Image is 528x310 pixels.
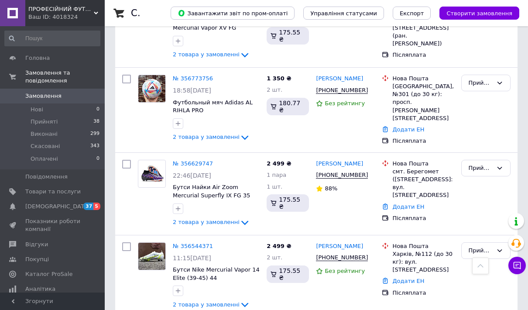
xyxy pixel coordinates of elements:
[392,214,454,222] div: Післяплата
[392,242,454,250] div: Нова Пошта
[28,5,94,13] span: ПРОФЕСІЙНИЙ ФУТБОЛЬНИЙ - МАГАЗИН
[267,27,309,45] div: 175.55 ₴
[138,160,166,188] a: Фото товару
[93,118,99,126] span: 38
[316,75,363,83] a: [PERSON_NAME]
[93,203,100,210] span: 5
[173,243,213,249] a: № 356544371
[173,160,213,167] a: № 356629747
[173,255,211,262] span: 11:15[DATE]
[267,98,309,115] div: 180.77 ₴
[96,155,99,163] span: 0
[173,134,240,140] span: 2 товара у замовленні
[90,130,99,138] span: 299
[392,126,424,133] a: Додати ЕН
[173,172,211,179] span: 22:46[DATE]
[173,134,250,140] a: 2 товара у замовленні
[392,203,424,210] a: Додати ЕН
[178,9,288,17] span: Завантажити звіт по пром-оплаті
[267,183,282,190] span: 1 шт.
[267,86,282,93] span: 2 шт.
[138,243,165,270] img: Фото товару
[325,100,365,107] span: Без рейтингу
[267,172,286,178] span: 1 пара
[171,7,295,20] button: Завантажити звіт по пром-оплаті
[469,246,493,255] div: Прийнято
[31,142,60,150] span: Скасовані
[25,92,62,100] span: Замовлення
[138,75,166,103] a: Фото товару
[303,7,384,20] button: Управління статусами
[31,155,58,163] span: Оплачені
[90,142,99,150] span: 343
[31,118,58,126] span: Прийняті
[325,185,337,192] span: 88%
[392,83,454,122] div: [GEOGRAPHIC_DATA], №301 (до 30 кг): просп. [PERSON_NAME][STREET_ADDRESS]
[31,130,58,138] span: Виконані
[173,184,250,199] a: Бутси Найки Air Zoom Mercurial Superfly IX FG 35
[400,10,424,17] span: Експорт
[439,7,519,20] button: Створити замовлення
[173,266,260,281] a: Бутси Nike Mercurial Vapor 14 Elite (39-45) 44
[508,257,526,274] button: Чат з покупцем
[392,137,454,145] div: Післяплата
[25,270,72,278] span: Каталог ProSale
[25,188,81,196] span: Товари та послуги
[392,51,454,59] div: Післяплата
[267,75,291,82] span: 1 350 ₴
[469,164,493,173] div: Прийнято
[310,10,377,17] span: Управління статусами
[138,242,166,270] a: Фото товару
[267,243,291,249] span: 2 499 ₴
[4,31,100,46] input: Пошук
[138,75,165,102] img: Фото товару
[25,54,50,62] span: Головна
[431,10,519,16] a: Створити замовлення
[392,278,424,284] a: Додати ЕН
[28,13,105,21] div: Ваш ID: 4018324
[25,217,81,233] span: Показники роботи компанії
[96,106,99,114] span: 0
[316,160,363,168] a: [PERSON_NAME]
[173,219,240,225] span: 2 товара у замовленні
[25,255,49,263] span: Покупці
[392,160,454,168] div: Нова Пошта
[173,301,250,308] a: 2 товара у замовленні
[267,160,291,167] span: 2 499 ₴
[25,241,48,248] span: Відгуки
[173,51,250,58] a: 2 товара у замовленні
[173,301,240,308] span: 2 товара у замовленні
[316,242,363,251] a: [PERSON_NAME]
[25,173,68,181] span: Повідомлення
[173,87,211,94] span: 18:58[DATE]
[267,194,309,212] div: 175.55 ₴
[446,10,512,17] span: Створити замовлення
[31,106,43,114] span: Нові
[392,168,454,200] div: смт. Берегомет ([STREET_ADDRESS]: вул. [STREET_ADDRESS]
[25,203,90,210] span: [DEMOGRAPHIC_DATA]
[25,69,105,85] span: Замовлення та повідомлення
[392,289,454,297] div: Післяплата
[173,51,240,58] span: 2 товара у замовленні
[173,99,253,114] a: Футбольный мяч Adidas AL RIHLA PRO
[325,268,365,274] span: Без рейтингу
[392,250,454,274] div: Харків, №112 (до 30 кг): вул. [STREET_ADDRESS]
[83,203,93,210] span: 37
[393,7,431,20] button: Експорт
[25,285,55,293] span: Аналітика
[267,265,309,283] div: 175.55 ₴
[469,79,493,88] div: Прийнято
[131,8,219,18] h1: Список замовлень
[392,75,454,83] div: Нова Пошта
[267,254,282,261] span: 2 шт.
[173,219,250,225] a: 2 товара у замовленні
[173,75,213,82] a: № 356773756
[138,165,165,183] img: Фото товару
